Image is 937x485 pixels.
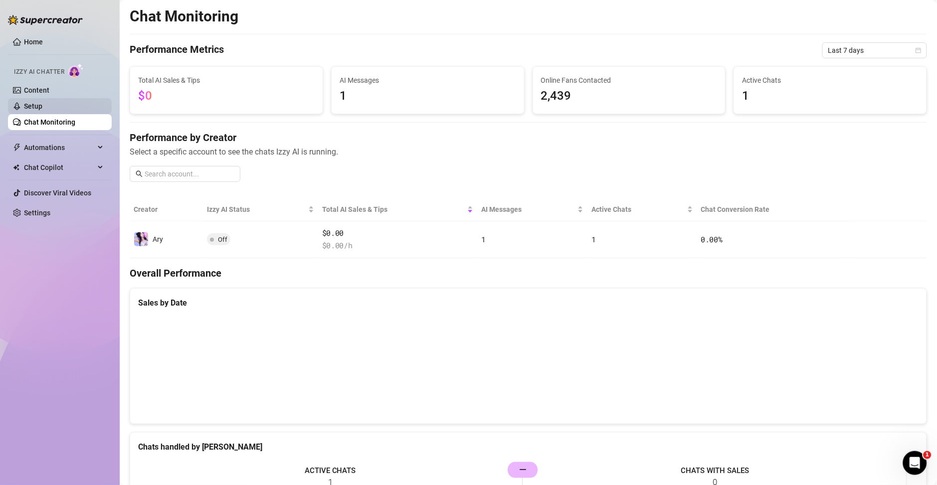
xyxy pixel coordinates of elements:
[318,198,477,221] th: Total AI Sales & Tips
[24,160,95,175] span: Chat Copilot
[828,43,921,58] span: Last 7 days
[130,42,224,58] h4: Performance Metrics
[24,102,42,110] a: Setup
[541,75,718,86] span: Online Fans Contacted
[13,164,19,171] img: Chat Copilot
[742,75,919,86] span: Active Chats
[14,67,64,77] span: Izzy AI Chatter
[138,75,315,86] span: Total AI Sales & Tips
[322,204,465,215] span: Total AI Sales & Tips
[130,198,203,221] th: Creator
[481,234,486,244] span: 1
[322,227,473,239] span: $0.00
[130,146,927,158] span: Select a specific account to see the chats Izzy AI is running.
[153,235,163,243] span: Ary
[68,63,84,78] img: AI Chatter
[481,204,575,215] span: AI Messages
[8,15,83,25] img: logo-BBDzfeDw.svg
[322,240,473,252] span: $ 0.00 /h
[203,198,318,221] th: Izzy AI Status
[130,266,927,280] h4: Overall Performance
[587,198,697,221] th: Active Chats
[13,144,21,152] span: thunderbolt
[477,198,587,221] th: AI Messages
[145,168,234,179] input: Search account...
[541,87,718,106] span: 2,439
[24,86,49,94] a: Content
[138,441,919,453] div: Chats handled by [PERSON_NAME]
[742,87,919,106] span: 1
[701,234,723,244] span: 0.00 %
[24,118,75,126] a: Chat Monitoring
[591,234,596,244] span: 1
[916,47,922,53] span: calendar
[697,198,848,221] th: Chat Conversion Rate
[24,209,50,217] a: Settings
[340,87,516,106] span: 1
[924,451,932,459] span: 1
[24,189,91,197] a: Discover Viral Videos
[340,75,516,86] span: AI Messages
[136,170,143,177] span: search
[218,236,227,243] span: Off
[24,38,43,46] a: Home
[207,204,306,215] span: Izzy AI Status
[130,131,927,145] h4: Performance by Creator
[591,204,685,215] span: Active Chats
[130,7,238,26] h2: Chat Monitoring
[903,451,927,475] iframe: Intercom live chat
[138,297,919,309] div: Sales by Date
[134,232,148,246] img: Ary
[138,89,152,103] span: $0
[24,140,95,156] span: Automations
